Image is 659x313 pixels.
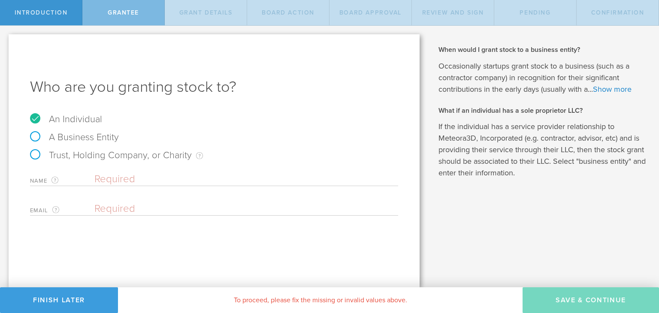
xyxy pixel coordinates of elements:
span: Board Approval [339,9,402,16]
input: Required [94,202,394,215]
h1: Who are you granting stock to? [30,77,398,97]
a: Show more [593,84,632,94]
h2: When would I grant stock to a business entity? [438,45,646,54]
label: Email [30,205,94,215]
span: Introduction [15,9,68,16]
input: Required [94,173,398,186]
span: Grantee [108,9,139,16]
label: Name [30,176,94,186]
label: A Business Entity [30,132,119,143]
span: Confirmation [591,9,644,16]
span: Grant Details [179,9,233,16]
label: An Individual [30,114,102,125]
p: Occasionally startups grant stock to a business (such as a contractor company) in recognition for... [438,60,646,95]
span: Review and Sign [422,9,484,16]
button: Save & Continue [523,287,659,313]
div: To proceed, please fix the missing or invalid values above. [118,287,523,313]
label: Trust, Holding Company, or Charity [30,150,203,161]
span: Pending [520,9,550,16]
h2: What if an individual has a sole proprietor LLC? [438,106,646,115]
span: Board Action [262,9,314,16]
p: If the individual has a service provider relationship to Meteora3D, Incorporated (e.g. contractor... [438,121,646,179]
